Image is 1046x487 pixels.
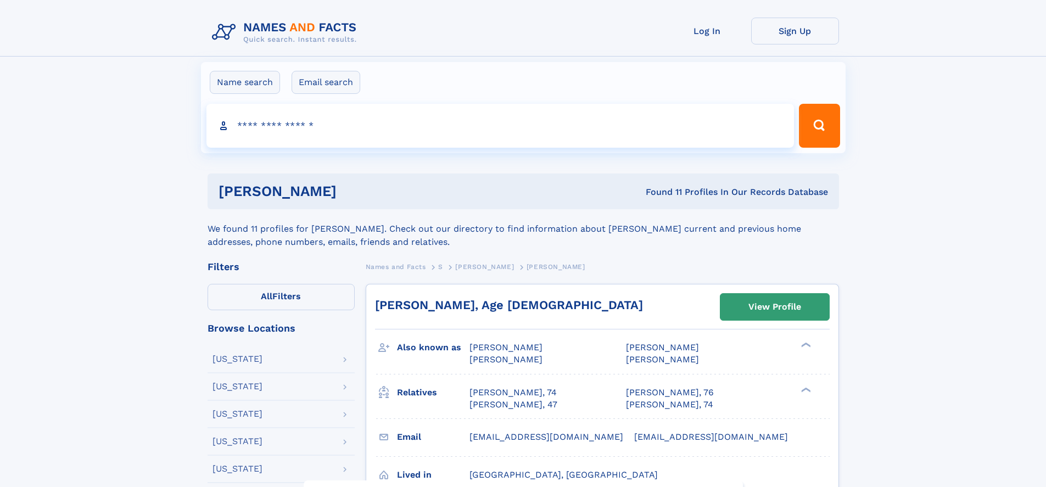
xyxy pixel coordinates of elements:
[208,284,355,310] label: Filters
[261,291,272,301] span: All
[634,432,788,442] span: [EMAIL_ADDRESS][DOMAIN_NAME]
[208,18,366,47] img: Logo Names and Facts
[469,387,557,399] a: [PERSON_NAME], 74
[527,263,585,271] span: [PERSON_NAME]
[469,342,542,352] span: [PERSON_NAME]
[438,263,443,271] span: S
[469,432,623,442] span: [EMAIL_ADDRESS][DOMAIN_NAME]
[208,323,355,333] div: Browse Locations
[469,399,557,411] a: [PERSON_NAME], 47
[469,469,658,480] span: [GEOGRAPHIC_DATA], [GEOGRAPHIC_DATA]
[469,354,542,365] span: [PERSON_NAME]
[798,386,812,393] div: ❯
[626,399,713,411] a: [PERSON_NAME], 74
[208,209,839,249] div: We found 11 profiles for [PERSON_NAME]. Check out our directory to find information about [PERSON...
[799,104,840,148] button: Search Button
[397,466,469,484] h3: Lived in
[212,410,262,418] div: [US_STATE]
[491,186,828,198] div: Found 11 Profiles In Our Records Database
[212,464,262,473] div: [US_STATE]
[798,342,812,349] div: ❯
[455,263,514,271] span: [PERSON_NAME]
[455,260,514,273] a: [PERSON_NAME]
[663,18,751,44] a: Log In
[212,355,262,363] div: [US_STATE]
[212,437,262,446] div: [US_STATE]
[626,354,699,365] span: [PERSON_NAME]
[219,184,491,198] h1: [PERSON_NAME]
[626,342,699,352] span: [PERSON_NAME]
[397,338,469,357] h3: Also known as
[208,262,355,272] div: Filters
[748,294,801,320] div: View Profile
[366,260,426,273] a: Names and Facts
[210,71,280,94] label: Name search
[397,383,469,402] h3: Relatives
[751,18,839,44] a: Sign Up
[626,387,714,399] a: [PERSON_NAME], 76
[720,294,829,320] a: View Profile
[206,104,795,148] input: search input
[292,71,360,94] label: Email search
[397,428,469,446] h3: Email
[438,260,443,273] a: S
[375,298,643,312] a: [PERSON_NAME], Age [DEMOGRAPHIC_DATA]
[212,382,262,391] div: [US_STATE]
